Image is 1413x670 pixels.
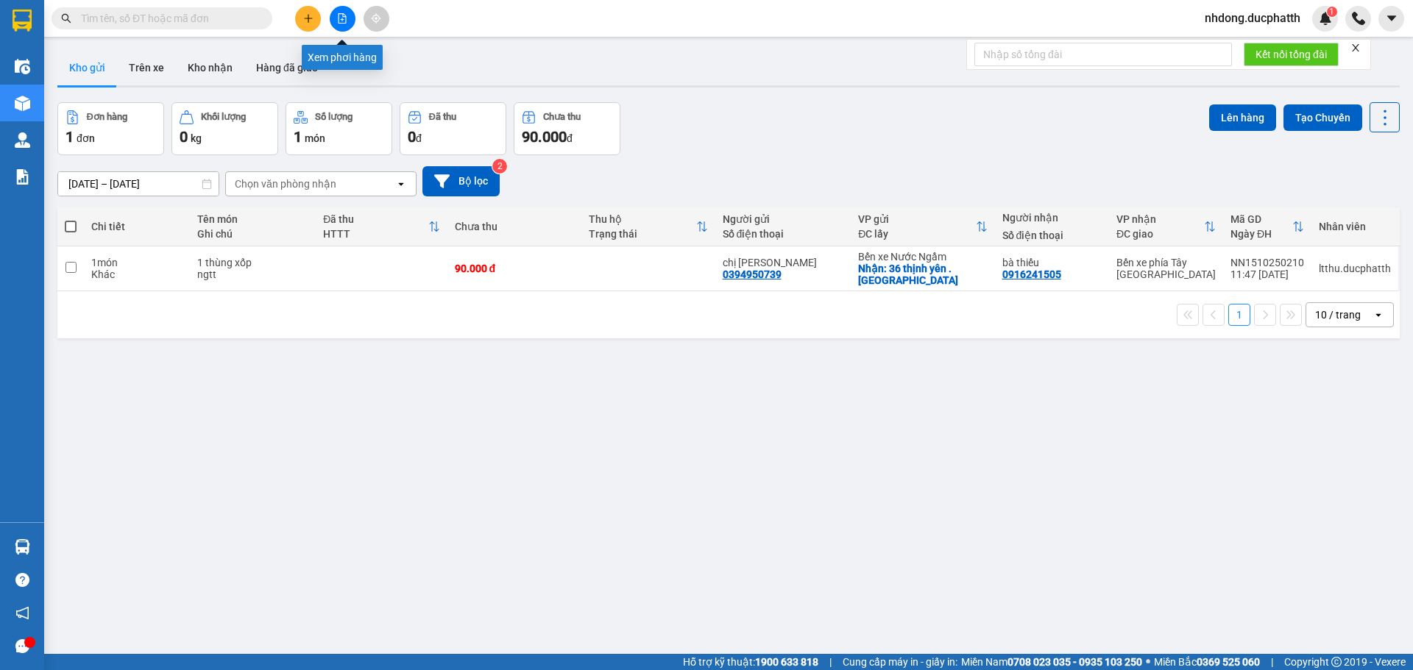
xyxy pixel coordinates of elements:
[1007,656,1142,668] strong: 0708 023 035 - 0935 103 250
[581,207,715,246] th: Toggle SortBy
[1146,659,1150,665] span: ⚪️
[91,268,183,280] div: Khác
[723,257,844,268] div: chị ngọc
[171,102,278,155] button: Khối lượng0kg
[1271,654,1273,670] span: |
[197,268,308,280] div: ngtt
[305,132,325,144] span: món
[1116,213,1204,225] div: VP nhận
[58,172,219,196] input: Select a date range.
[1373,309,1384,321] svg: open
[522,128,567,146] span: 90.000
[1256,46,1327,63] span: Kết nối tổng đài
[1283,104,1362,131] button: Tạo Chuyến
[1319,12,1332,25] img: icon-new-feature
[1197,656,1260,668] strong: 0369 525 060
[1223,207,1311,246] th: Toggle SortBy
[1319,263,1391,274] div: ltthu.ducphatth
[400,102,506,155] button: Đã thu0đ
[15,639,29,653] span: message
[408,128,416,146] span: 0
[15,539,30,555] img: warehouse-icon
[858,263,987,286] div: Nhận: 36 thịnh yên .phố huế
[1331,657,1342,667] span: copyright
[416,132,422,144] span: đ
[77,132,95,144] span: đơn
[1228,304,1250,326] button: 1
[395,178,407,190] svg: open
[858,228,975,240] div: ĐC lấy
[1193,9,1312,27] span: nhdong.ducphatth
[723,213,844,225] div: Người gửi
[1352,12,1365,25] img: phone-icon
[829,654,832,670] span: |
[176,50,244,85] button: Kho nhận
[286,102,392,155] button: Số lượng1món
[180,128,188,146] span: 0
[843,654,957,670] span: Cung cấp máy in - giấy in:
[15,606,29,620] span: notification
[514,102,620,155] button: Chưa thu90.000đ
[15,59,30,74] img: warehouse-icon
[15,573,29,587] span: question-circle
[1002,257,1102,268] div: bà thiếu
[492,159,507,174] sup: 2
[683,654,818,670] span: Hỗ trợ kỹ thuật:
[1002,268,1061,280] div: 0916241505
[65,128,74,146] span: 1
[589,228,696,240] div: Trạng thái
[455,221,574,232] div: Chưa thu
[543,112,581,122] div: Chưa thu
[197,257,308,268] div: 1 thùng xốp
[589,213,696,225] div: Thu hộ
[1154,654,1260,670] span: Miền Bắc
[961,654,1142,670] span: Miền Nam
[1230,268,1304,280] div: 11:47 [DATE]
[1116,228,1204,240] div: ĐC giao
[858,213,975,225] div: VP gửi
[429,112,456,122] div: Đã thu
[1385,12,1398,25] span: caret-down
[117,50,176,85] button: Trên xe
[315,112,353,122] div: Số lượng
[323,213,428,225] div: Đã thu
[235,177,336,191] div: Chọn văn phòng nhận
[81,10,255,26] input: Tìm tên, số ĐT hoặc mã đơn
[1315,307,1361,322] div: 10 / trang
[15,169,30,185] img: solution-icon
[337,13,347,24] span: file-add
[316,207,447,246] th: Toggle SortBy
[303,13,314,24] span: plus
[455,263,574,274] div: 90.000 đ
[1378,6,1404,32] button: caret-down
[294,128,302,146] span: 1
[13,10,32,32] img: logo-vxr
[197,228,308,240] div: Ghi chú
[422,166,500,196] button: Bộ lọc
[61,13,71,24] span: search
[1230,213,1292,225] div: Mã GD
[723,228,844,240] div: Số điện thoại
[567,132,573,144] span: đ
[1327,7,1337,17] sup: 1
[15,132,30,148] img: warehouse-icon
[302,45,383,70] div: Xem phơi hàng
[330,6,355,32] button: file-add
[197,213,308,225] div: Tên món
[858,251,987,263] div: Bến xe Nước Ngầm
[1109,207,1223,246] th: Toggle SortBy
[1116,257,1216,280] div: Bến xe phía Tây [GEOGRAPHIC_DATA]
[851,207,994,246] th: Toggle SortBy
[974,43,1232,66] input: Nhập số tổng đài
[1319,221,1391,232] div: Nhân viên
[244,50,330,85] button: Hàng đã giao
[15,96,30,111] img: warehouse-icon
[1329,7,1334,17] span: 1
[1244,43,1339,66] button: Kết nối tổng đài
[1002,212,1102,224] div: Người nhận
[364,6,389,32] button: aim
[1230,257,1304,268] div: NN1510250210
[755,656,818,668] strong: 1900 633 818
[57,50,117,85] button: Kho gửi
[57,102,164,155] button: Đơn hàng1đơn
